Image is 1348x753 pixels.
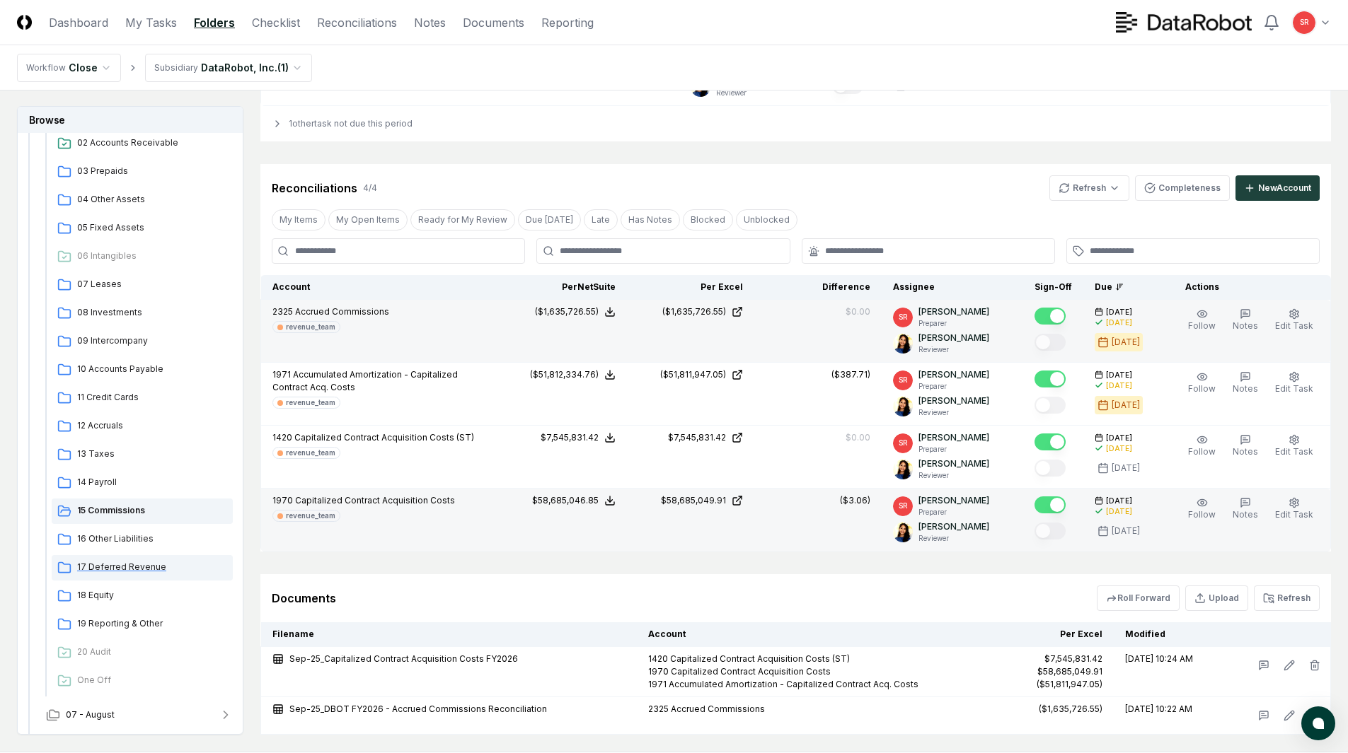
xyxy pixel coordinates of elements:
a: 12 Accruals [52,414,233,439]
a: 13 Taxes [52,442,233,467]
span: Edit Task [1275,320,1313,331]
p: Reviewer [918,407,989,418]
button: Edit Task [1272,305,1316,335]
div: 2325 Accrued Commissions [648,703,976,716]
span: One Off [77,674,227,687]
p: [PERSON_NAME] [918,395,989,407]
button: Follow [1185,431,1219,461]
div: ($1,635,726.55) [1039,703,1102,716]
button: Due Today [518,209,581,230]
div: ($51,811,947.05) [660,368,726,381]
span: [DATE] [1106,370,1132,380]
button: Mark complete [1035,496,1066,513]
button: Mark complete [1035,370,1066,387]
a: My Tasks [125,14,177,31]
button: Roll Forward [1097,585,1180,611]
a: Dashboard [49,14,108,31]
div: Reconciliations [272,180,357,197]
div: [DATE] [1112,336,1140,349]
div: 1 other task not due this period [260,106,1331,141]
button: $7,545,831.42 [541,431,616,444]
span: Follow [1188,320,1216,331]
p: Preparer [918,318,989,329]
button: My Open Items [328,209,408,230]
a: One Off [52,668,233,694]
p: Reviewer [918,470,989,481]
th: Sign-Off [1023,275,1083,300]
button: Mark complete [1035,460,1066,477]
nav: breadcrumb [17,54,312,82]
button: Mark complete [1035,397,1066,414]
span: 1420 [272,432,292,443]
span: 1971 [272,369,291,380]
button: Follow [1185,494,1219,524]
a: Checklist [252,14,300,31]
span: 13 Taxes [77,448,227,460]
div: 1970 Capitalized Contract Acquisition Costs [648,665,976,678]
span: SR [899,438,908,448]
th: Per Excel [986,622,1114,647]
p: Preparer [918,444,989,455]
button: Mark complete [1035,523,1066,539]
p: [PERSON_NAME] [918,494,989,507]
div: Subsidiary [154,62,198,74]
div: Due [1095,281,1151,293]
span: Accumulated Amortization - Capitalized Contract Acq. Costs [272,369,458,392]
div: Workflow [26,62,66,74]
span: 20 Audit [77,646,227,658]
div: 08 - September [35,100,244,699]
p: Preparer [918,381,989,392]
span: [DATE] [1106,433,1132,443]
div: ($51,812,334.76) [530,368,599,381]
div: $0.00 [846,305,870,318]
th: Modified [1114,622,1222,647]
th: Account [637,622,987,647]
button: ($51,812,334.76) [530,368,616,381]
button: Refresh [1254,585,1320,611]
button: Refresh [1049,175,1129,201]
p: Preparer [918,507,989,518]
div: [DATE] [1112,399,1140,411]
div: revenue_team [286,510,335,521]
div: $58,685,049.91 [661,494,726,507]
button: Ready for My Review [410,209,515,230]
td: [DATE] 10:24 AM [1114,647,1222,697]
div: Documents [272,590,336,607]
button: Blocked [683,209,733,230]
div: $0.00 [846,431,870,444]
button: atlas-launcher [1301,706,1335,740]
div: revenue_team [286,322,335,332]
button: My Items [272,209,326,230]
th: Difference [754,275,882,300]
div: 1971 Accumulated Amortization - Capitalized Contract Acq. Costs [648,678,976,691]
button: Notes [1230,305,1261,335]
div: [DATE] [1106,380,1132,391]
button: NewAccount [1235,175,1320,201]
span: Capitalized Contract Acquisition Costs [295,495,455,506]
img: ACg8ocKO-3G6UtcSn9a5p2PdI879Oh_tobqT7vJnb_FmuK1XD8isku4=s96-c [893,460,913,479]
button: Notes [1230,431,1261,461]
span: Notes [1233,383,1258,394]
a: 08 Investments [52,300,233,326]
span: SR [899,501,908,511]
button: SR [1291,10,1317,35]
th: Filename [261,622,637,647]
div: $7,545,831.42 [668,431,726,444]
button: Follow [1185,368,1219,398]
div: $7,545,831.42 [541,431,599,444]
a: 05 Fixed Assets [52,216,233,241]
div: [DATE] [1106,506,1132,517]
a: 09 Intercompany [52,329,233,354]
a: Folders [194,14,235,31]
button: Mark complete [1035,334,1066,351]
a: 19 Reporting & Other [52,612,233,637]
a: 14 Payroll [52,470,233,496]
p: [PERSON_NAME] [918,332,989,344]
span: Edit Task [1275,383,1313,394]
a: 16 Other Liabilities [52,527,233,552]
img: Logo [17,15,32,30]
span: 07 Leases [77,278,227,291]
th: Assignee [882,275,1023,300]
td: [DATE] 10:22 AM [1114,697,1222,735]
button: Completeness [1135,175,1230,201]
